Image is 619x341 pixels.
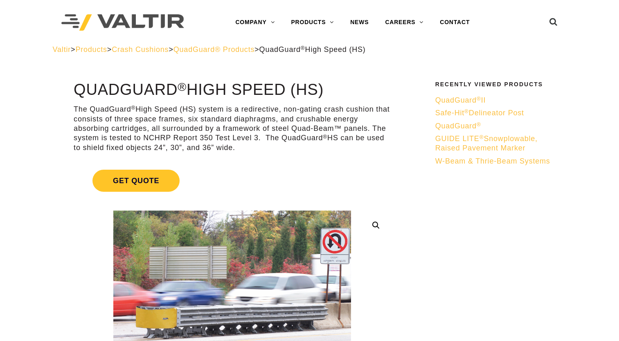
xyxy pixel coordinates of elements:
a: COMPANY [227,14,283,31]
a: QuadGuard® Products [173,45,255,54]
a: GUIDE LITE®Snowplowable, Raised Pavement Marker [435,134,561,153]
sup: ® [479,134,484,140]
sup: ® [131,105,136,111]
a: CAREERS [377,14,432,31]
span: QuadGuard II [435,96,486,104]
sup: ® [477,96,481,102]
h1: QuadGuard High Speed (HS) [74,81,391,99]
a: Valtir [53,45,71,54]
a: Crash Cushions [112,45,169,54]
a: QuadGuard®II [435,96,561,105]
a: W-Beam & Thrie-Beam Systems [435,157,561,166]
span: W-Beam & Thrie-Beam Systems [435,157,550,165]
sup: ® [178,80,187,93]
a: NEWS [342,14,377,31]
span: GUIDE LITE Snowplowable, Raised Pavement Marker [435,135,538,152]
sup: ® [464,108,469,114]
span: Safe-Hit Delineator Post [435,109,524,117]
a: Products [75,45,107,54]
a: QuadGuard® [435,121,561,131]
a: Get Quote [74,160,391,202]
span: QuadGuard High Speed (HS) [259,45,366,54]
a: CONTACT [432,14,478,31]
sup: ® [301,45,305,51]
span: QuadGuard [435,122,481,130]
span: Get Quote [92,170,180,192]
a: Safe-Hit®Delineator Post [435,108,561,118]
a: PRODUCTS [283,14,342,31]
h2: Recently Viewed Products [435,81,561,87]
div: > > > > [53,45,567,54]
img: Valtir [61,14,184,31]
sup: ® [477,121,481,128]
p: The QuadGuard High Speed (HS) system is a redirective, non-gating crash cushion that consists of ... [74,105,391,153]
sup: ® [323,134,327,140]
